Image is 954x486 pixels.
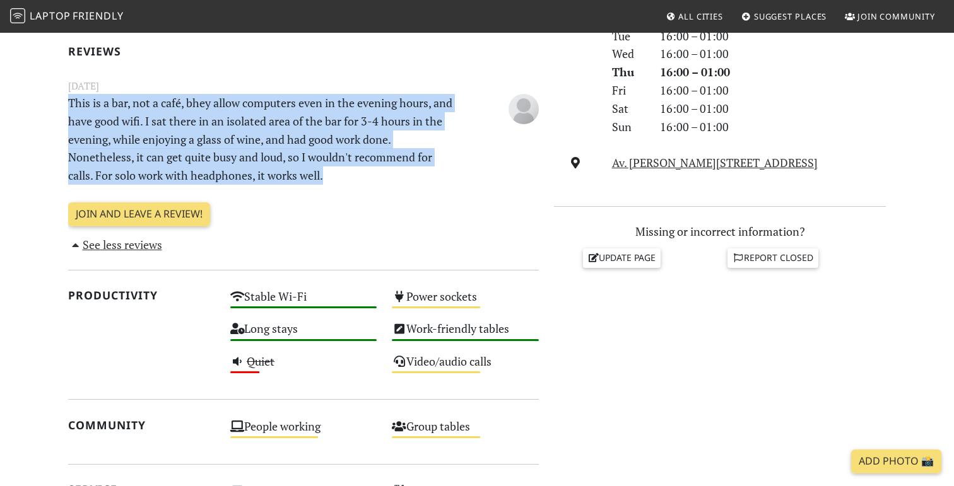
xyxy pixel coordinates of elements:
[68,45,539,58] h2: Reviews
[604,100,652,118] div: Sat
[678,11,723,22] span: All Cities
[652,27,893,45] div: 16:00 – 01:00
[223,318,385,350] div: Long stays
[554,223,886,241] p: Missing or incorrect information?
[10,8,25,23] img: LaptopFriendly
[384,286,546,318] div: Power sockets
[68,419,215,432] h2: Community
[384,416,546,448] div: Group tables
[661,5,728,28] a: All Cities
[68,202,210,226] a: Join and leave a review!
[384,318,546,350] div: Work-friendly tables
[384,351,546,383] div: Video/audio calls
[68,237,162,252] a: See less reviews
[10,6,124,28] a: LaptopFriendly LaptopFriendly
[604,118,652,136] div: Sun
[604,27,652,45] div: Tue
[247,354,274,369] s: Quiet
[840,5,940,28] a: Join Community
[652,45,893,63] div: 16:00 – 01:00
[509,100,539,115] span: Anonymous
[736,5,832,28] a: Suggest Places
[612,155,818,170] a: Av. [PERSON_NAME][STREET_ADDRESS]
[68,289,215,302] h2: Productivity
[604,63,652,81] div: Thu
[604,81,652,100] div: Fri
[727,248,818,267] a: Report closed
[61,94,466,185] p: This is a bar, not a café, bhey allow computers even in the evening hours, and have good wifi. I ...
[604,45,652,63] div: Wed
[73,9,123,23] span: Friendly
[754,11,827,22] span: Suggest Places
[223,286,385,318] div: Stable Wi-Fi
[652,100,893,118] div: 16:00 – 01:00
[61,78,546,94] small: [DATE]
[223,416,385,448] div: People working
[652,63,893,81] div: 16:00 – 01:00
[857,11,935,22] span: Join Community
[583,248,661,267] a: Update page
[509,94,539,124] img: blank-535327c66bd565773addf3077783bbfce4b00ec00e9fd257753287c682c7fa38.png
[652,81,893,100] div: 16:00 – 01:00
[30,9,71,23] span: Laptop
[652,118,893,136] div: 16:00 – 01:00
